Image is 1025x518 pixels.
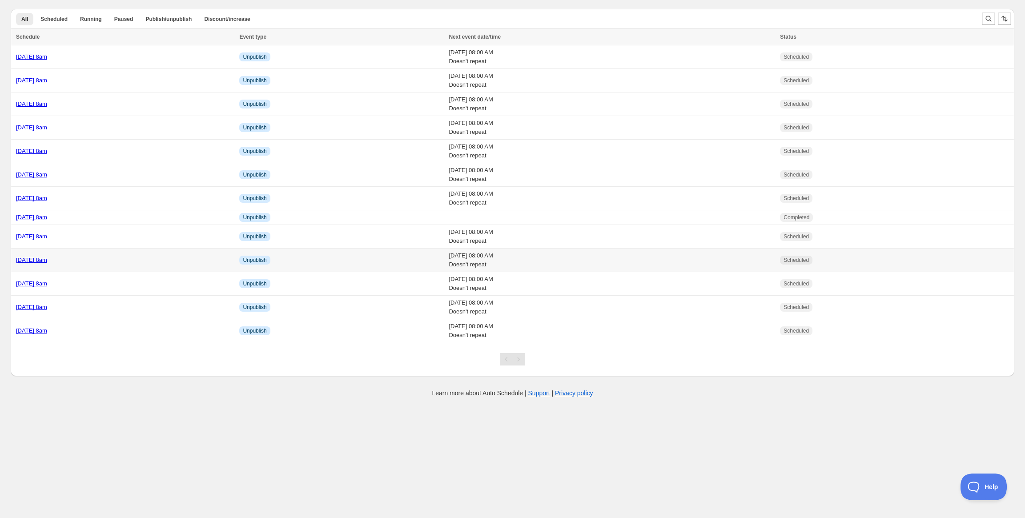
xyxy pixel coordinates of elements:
[114,16,133,23] span: Paused
[555,390,593,397] a: Privacy policy
[784,280,809,287] span: Scheduled
[16,53,47,60] a: [DATE] 8am
[16,327,47,334] a: [DATE] 8am
[500,353,525,365] nav: Pagination
[16,257,47,263] a: [DATE] 8am
[243,327,266,334] span: Unpublish
[446,319,777,343] td: [DATE] 08:00 AM Doesn't repeat
[243,124,266,131] span: Unpublish
[784,257,809,264] span: Scheduled
[243,100,266,108] span: Unpublish
[446,225,777,249] td: [DATE] 08:00 AM Doesn't repeat
[243,280,266,287] span: Unpublish
[16,214,47,221] a: [DATE] 8am
[784,148,809,155] span: Scheduled
[982,12,995,25] button: Search and filter results
[446,69,777,92] td: [DATE] 08:00 AM Doesn't repeat
[784,327,809,334] span: Scheduled
[239,34,266,40] span: Event type
[446,92,777,116] td: [DATE] 08:00 AM Doesn't repeat
[998,12,1011,25] button: Sort the results
[784,77,809,84] span: Scheduled
[16,34,40,40] span: Schedule
[243,304,266,311] span: Unpublish
[784,100,809,108] span: Scheduled
[784,214,809,221] span: Completed
[243,195,266,202] span: Unpublish
[446,116,777,140] td: [DATE] 08:00 AM Doesn't repeat
[16,304,47,310] a: [DATE] 8am
[204,16,250,23] span: Discount/increase
[243,148,266,155] span: Unpublish
[21,16,28,23] span: All
[784,124,809,131] span: Scheduled
[446,45,777,69] td: [DATE] 08:00 AM Doesn't repeat
[784,304,809,311] span: Scheduled
[243,214,266,221] span: Unpublish
[16,100,47,107] a: [DATE] 8am
[145,16,192,23] span: Publish/unpublish
[446,163,777,187] td: [DATE] 08:00 AM Doesn't repeat
[16,233,47,240] a: [DATE] 8am
[446,296,777,319] td: [DATE] 08:00 AM Doesn't repeat
[446,187,777,210] td: [DATE] 08:00 AM Doesn't repeat
[40,16,68,23] span: Scheduled
[449,34,501,40] span: Next event date/time
[528,390,550,397] a: Support
[446,249,777,272] td: [DATE] 08:00 AM Doesn't repeat
[16,280,47,287] a: [DATE] 8am
[446,272,777,296] td: [DATE] 08:00 AM Doesn't repeat
[784,233,809,240] span: Scheduled
[16,148,47,154] a: [DATE] 8am
[16,124,47,131] a: [DATE] 8am
[16,171,47,178] a: [DATE] 8am
[780,34,796,40] span: Status
[784,195,809,202] span: Scheduled
[961,474,1007,500] iframe: Toggle Customer Support
[243,171,266,178] span: Unpublish
[243,53,266,60] span: Unpublish
[784,171,809,178] span: Scheduled
[16,77,47,84] a: [DATE] 8am
[446,140,777,163] td: [DATE] 08:00 AM Doesn't repeat
[432,389,593,398] p: Learn more about Auto Schedule | |
[243,77,266,84] span: Unpublish
[243,233,266,240] span: Unpublish
[80,16,102,23] span: Running
[784,53,809,60] span: Scheduled
[243,257,266,264] span: Unpublish
[16,195,47,201] a: [DATE] 8am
